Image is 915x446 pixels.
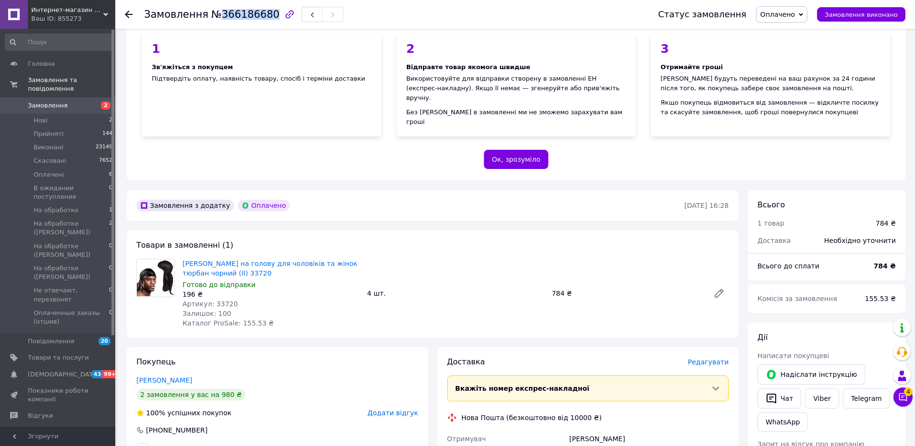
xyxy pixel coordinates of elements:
[805,388,839,409] a: Viber
[183,289,359,299] div: 196 ₴
[406,63,530,71] span: Відправте товар якомога швидше
[137,259,174,296] img: Бандана дюрага на голову для чоловіків та жінок тюрбан чорний (II) 33720
[109,309,112,326] span: 0
[109,116,112,125] span: 2
[548,287,706,300] div: 784 ₴
[101,101,110,109] span: 2
[660,74,880,93] div: [PERSON_NAME] будуть переведені на ваш рахунок за 24 години після того, як покупець забере своє з...
[109,170,112,179] span: 6
[146,409,165,417] span: 100%
[28,386,89,404] span: Показники роботи компанії
[183,260,357,277] a: [PERSON_NAME] на голову для чоловіків та жінок тюрбан чорний (II) 33720
[142,33,381,136] div: Підтвердіть оплату, наявність товару, спосіб і терміни доставки
[406,74,626,103] div: Використовуйте для відправки створену в замовленні ЕН (експрес-накладну). Якщо її немає — згенеру...
[109,184,112,201] span: 0
[688,358,729,366] span: Редагувати
[34,184,109,201] span: В ожидании поступления
[660,63,723,71] span: Отримайте гроші
[136,200,234,211] div: Замовлення з додатку
[874,262,896,270] b: 784 ₴
[34,264,109,281] span: На обработке ([PERSON_NAME])
[757,412,808,432] a: WhatsApp
[455,385,590,392] span: Вкажіть номер експрес-накладної
[28,60,55,68] span: Головна
[5,34,113,51] input: Пошук
[660,98,880,117] div: Якщо покупець відмовиться від замовлення — відкличте посилку та скасуйте замовлення, щоб гроші по...
[817,7,905,22] button: Замовлення виконано
[459,413,604,422] div: Нова Пошта (безкоштовно від 10000 ₴)
[757,295,837,302] span: Комісія за замовлення
[363,287,548,300] div: 4 шт.
[818,230,902,251] div: Необхідно уточнити
[34,116,48,125] span: Нові
[125,10,133,19] div: Повернутися назад
[660,43,880,55] div: 3
[34,286,109,303] span: Не отвечают, перезвонят
[238,200,290,211] div: Оплачено
[109,286,112,303] span: 0
[757,333,768,342] span: Дії
[28,76,115,93] span: Замовлення та повідомлення
[28,353,89,362] span: Товари та послуги
[31,6,103,14] span: Интернет-магазин "Korni"
[31,14,115,23] div: Ваш ID: 855273
[144,9,208,20] span: Замовлення
[152,43,372,55] div: 1
[109,264,112,281] span: 0
[183,281,256,289] span: Готово до відправки
[28,411,53,420] span: Відгуки
[757,237,791,244] span: Доставка
[96,143,112,152] span: 23149
[406,43,626,55] div: 2
[136,241,233,250] span: Товари в замовленні (1)
[757,352,829,360] span: Написати покупцеві
[876,218,896,228] div: 784 ₴
[34,309,109,326] span: Оплаченные заказы (отшив)
[34,219,109,237] span: На обработке ([PERSON_NAME])
[109,242,112,259] span: 0
[34,242,109,259] span: На обработке ([PERSON_NAME])
[28,337,74,346] span: Повідомлення
[367,409,418,417] span: Додати відгук
[760,11,795,18] span: Оплачено
[34,130,63,138] span: Прийняті
[447,357,485,366] span: Доставка
[91,370,102,378] span: 43
[183,319,274,327] span: Каталог ProSale: 155.53 ₴
[28,101,68,110] span: Замовлення
[406,108,626,127] div: Без [PERSON_NAME] в замовленні ми не зможемо зарахувати вам гроші
[893,387,913,407] button: Чат з покупцем4
[709,284,729,303] a: Редагувати
[447,435,486,443] span: Отримувач
[211,9,280,20] span: №366186680
[109,206,112,215] span: 1
[825,11,898,18] span: Замовлення виконано
[658,10,746,19] div: Статус замовлення
[757,200,785,209] span: Всього
[684,202,729,209] time: [DATE] 16:28
[34,170,64,179] span: Оплачені
[109,219,112,237] span: 2
[98,337,110,345] span: 20
[34,143,63,152] span: Виконані
[34,157,66,165] span: Скасовані
[136,357,176,366] span: Покупець
[865,295,896,302] span: 155.53 ₴
[757,388,801,409] button: Чат
[102,130,112,138] span: 144
[136,408,232,418] div: успішних покупок
[183,300,238,308] span: Артикул: 33720
[843,388,890,409] a: Telegram
[152,63,233,71] span: Зв'яжіться з покупцем
[183,310,231,317] span: Залишок: 100
[757,262,819,270] span: Всього до сплати
[136,389,245,400] div: 2 замовлення у вас на 980 ₴
[99,157,112,165] span: 7652
[484,150,549,169] button: Ок, зрозуміло
[28,370,99,379] span: [DEMOGRAPHIC_DATA]
[102,370,118,378] span: 99+
[145,425,208,435] div: [PHONE_NUMBER]
[34,206,78,215] span: На обработке
[757,219,784,227] span: 1 товар
[904,387,913,396] span: 4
